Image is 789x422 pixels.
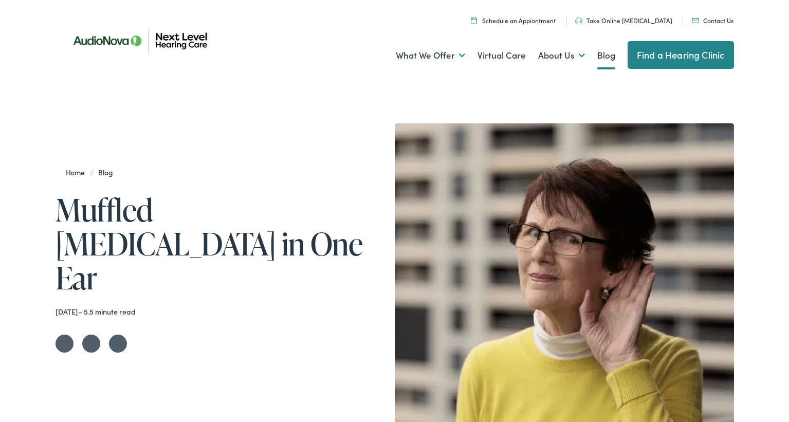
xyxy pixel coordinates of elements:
img: An icon representing mail communication is presented in a unique teal color. [692,18,699,23]
a: Share on Twitter [56,335,74,353]
div: – 5.5 minute read [56,307,368,316]
a: Home [66,167,90,177]
a: Schedule an Appiontment [471,16,556,25]
img: Calendar icon representing the ability to schedule a hearing test or hearing aid appointment at N... [471,17,477,24]
a: About Us [538,36,585,75]
img: An icon symbolizing headphones, colored in teal, suggests audio-related services or features. [575,17,582,24]
a: Virtual Care [478,36,526,75]
a: Contact Us [692,16,733,25]
a: What We Offer [396,36,465,75]
h1: Muffled [MEDICAL_DATA] in One Ear [56,193,368,295]
a: Find a Hearing Clinic [628,41,734,69]
span: / [66,167,118,177]
a: Take Online [MEDICAL_DATA] [575,16,672,25]
time: [DATE] [56,306,78,317]
a: Share on LinkedIn [109,335,127,353]
a: Blog [93,167,118,177]
a: Share on Facebook [82,335,100,353]
a: Blog [597,36,615,75]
